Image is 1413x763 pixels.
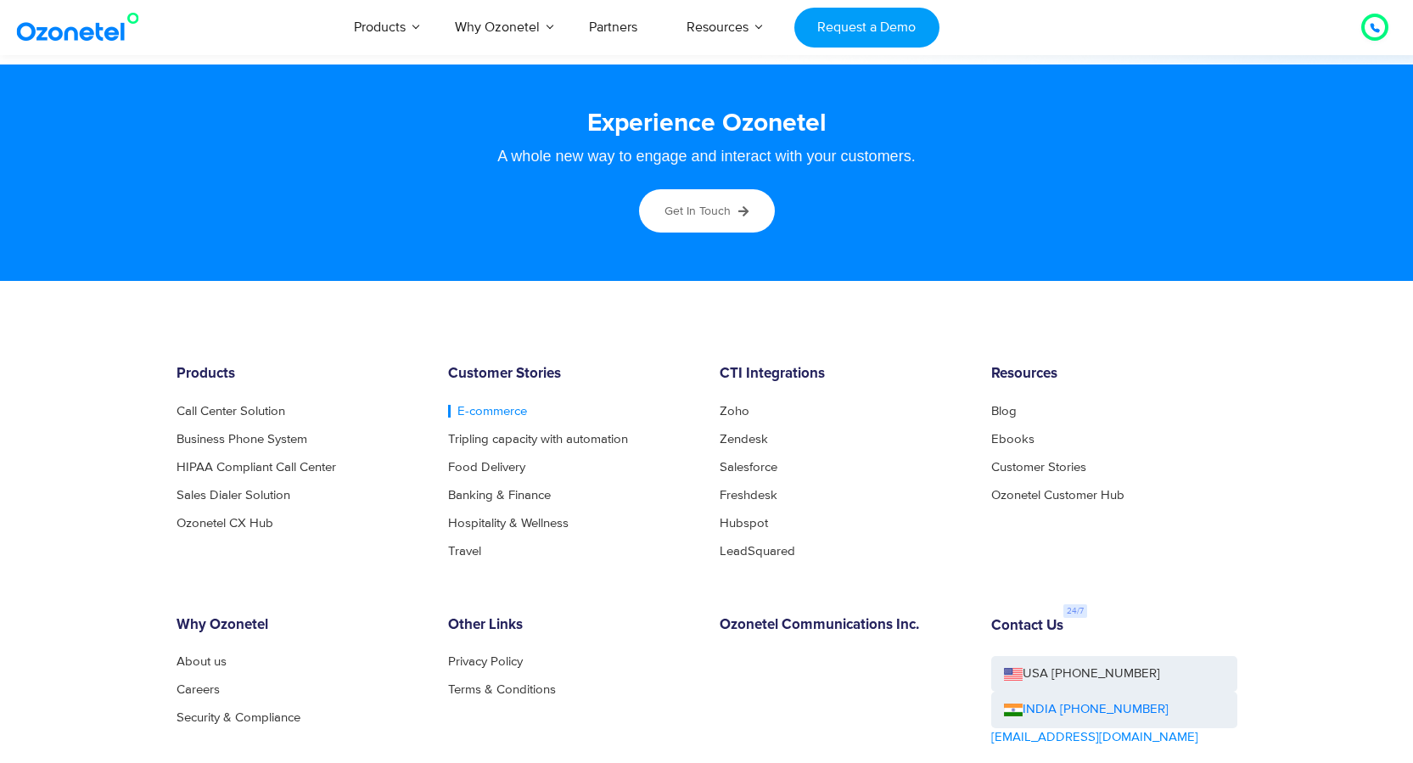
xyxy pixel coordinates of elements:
[794,8,939,48] a: Request a Demo
[177,517,273,530] a: Ozonetel CX Hub
[448,433,628,446] a: Tripling capacity with automation
[639,189,775,233] a: Get in touch
[991,618,1063,635] h6: Contact Us
[1004,700,1169,720] a: INDIA [PHONE_NUMBER]
[448,617,694,634] h6: Other Links
[448,489,551,502] a: Banking & Finance
[720,489,777,502] a: Freshdesk
[177,405,285,418] a: Call Center Solution
[991,656,1237,693] a: USA [PHONE_NUMBER]
[1004,704,1023,716] img: ind-flag.png
[177,461,336,474] a: HIPAA Compliant Call Center
[448,366,694,383] h6: Customer Stories
[991,366,1237,383] h6: Resources
[448,461,525,474] a: Food Delivery
[177,711,300,724] a: Security & Compliance
[720,545,795,558] a: LeadSquared
[991,489,1124,502] a: Ozonetel Customer Hub
[991,728,1198,748] a: [EMAIL_ADDRESS][DOMAIN_NAME]
[448,517,569,530] a: Hospitality & Wellness
[720,366,966,383] h6: CTI Integrations
[448,545,481,558] a: Travel
[448,655,523,668] a: Privacy Policy
[720,517,768,530] a: Hubspot
[720,433,768,446] a: Zendesk
[177,433,307,446] a: Business Phone System
[177,655,227,668] a: About us
[720,461,777,474] a: Salesforce
[991,433,1035,446] a: Ebooks
[720,617,966,634] h6: Ozonetel Communications Inc.
[177,683,220,696] a: Careers
[177,617,423,634] h6: Why Ozonetel
[1004,668,1023,681] img: us-flag.png
[448,683,556,696] a: Terms & Conditions
[193,107,1220,140] h3: Experience Ozonetel
[177,489,290,502] a: Sales Dialer Solution
[193,149,1220,164] div: A whole new way to engage and interact with your customers.
[664,204,731,218] span: Get in touch
[991,405,1017,418] a: Blog
[448,405,527,418] a: E-commerce
[177,366,423,383] h6: Products
[991,461,1086,474] a: Customer Stories
[720,405,749,418] a: Zoho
